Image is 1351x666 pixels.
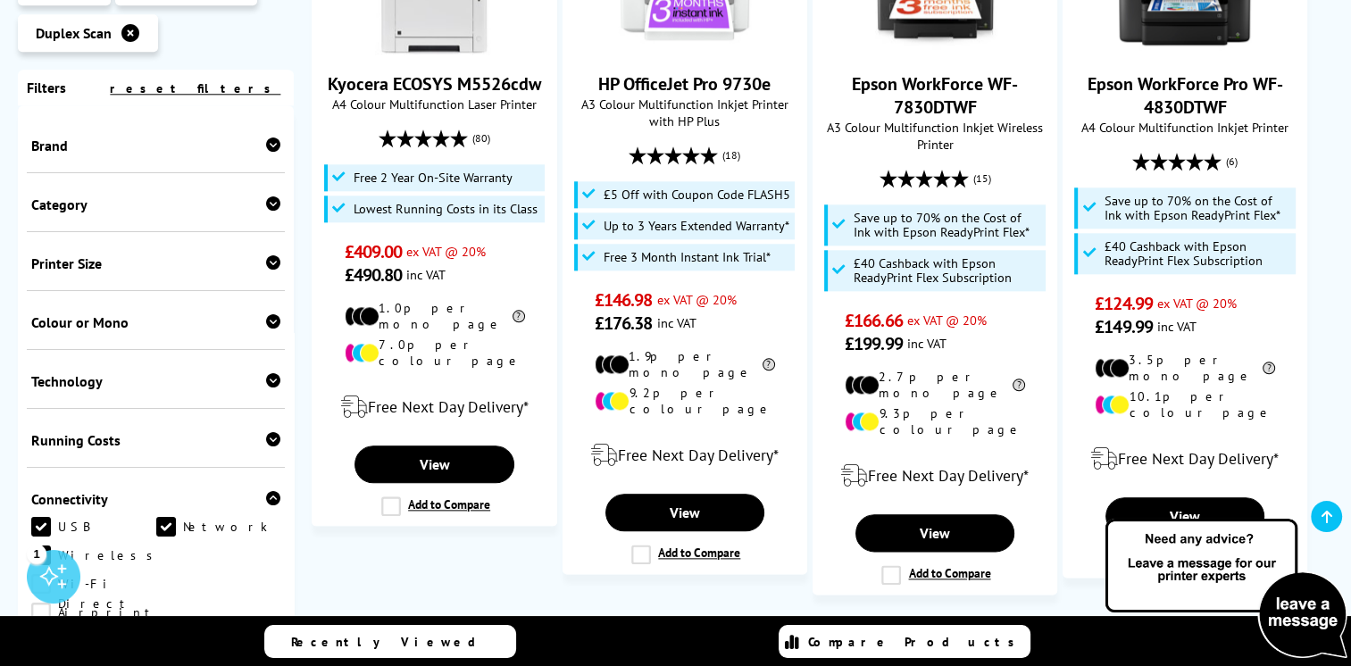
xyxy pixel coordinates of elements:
a: View [1105,497,1264,535]
a: Epson WorkForce Pro WF-4830DTWF [1088,72,1283,119]
span: inc VAT [1157,318,1197,335]
li: 9.2p per colour page [595,385,775,417]
a: Kyocera ECOSYS M5526cdw [368,40,502,58]
span: inc VAT [406,266,446,283]
a: View [354,445,513,483]
img: Open Live Chat window [1101,516,1351,662]
li: 7.0p per colour page [345,337,525,369]
span: Filters [27,79,66,96]
div: modal_delivery [1072,434,1297,484]
span: £40 Cashback with Epson ReadyPrint Flex Subscription [854,256,1040,285]
li: 1.0p per mono page [345,300,525,332]
span: (6) [1226,145,1238,179]
div: Category [31,196,280,213]
div: Printer Size [31,254,280,272]
a: HP OfficeJet Pro 9730e [618,40,752,58]
div: Colour or Mono [31,313,280,331]
span: £409.00 [345,240,403,263]
div: modal_delivery [572,430,797,480]
div: Brand [31,137,280,154]
span: Lowest Running Costs in its Class [354,202,538,216]
span: Save up to 70% on the Cost of Ink with Epson ReadyPrint Flex* [854,211,1040,239]
li: 3.5p per mono page [1095,352,1275,384]
a: Wi-Fi Direct [31,574,156,594]
span: £199.99 [845,332,903,355]
span: Up to 3 Years Extended Warranty* [604,219,789,233]
span: £149.99 [1095,315,1153,338]
div: 1 [27,544,46,563]
a: USB [31,517,156,537]
span: (18) [722,138,740,172]
span: £40 Cashback with Epson ReadyPrint Flex Subscription [1104,239,1290,268]
span: £146.98 [595,288,653,312]
a: Wireless [31,545,163,565]
label: Add to Compare [881,565,990,585]
span: ex VAT @ 20% [1157,295,1237,312]
span: £166.66 [845,309,903,332]
a: Epson WorkForce Pro WF-4830DTWF [1118,40,1252,58]
span: £5 Off with Coupon Code FLASH5 [604,187,790,202]
li: 9.3p per colour page [845,405,1025,437]
label: Add to Compare [631,545,740,564]
a: Kyocera ECOSYS M5526cdw [328,72,541,96]
a: reset filters [110,80,280,96]
span: Recently Viewed [291,634,494,650]
span: Duplex Scan [36,24,112,42]
a: Network [156,517,281,537]
span: inc VAT [656,314,696,331]
span: ex VAT @ 20% [406,243,486,260]
li: 10.1p per colour page [1095,388,1275,420]
a: Recently Viewed [264,625,516,658]
a: HP OfficeJet Pro 9730e [598,72,771,96]
span: (80) [472,121,490,155]
div: Technology [31,372,280,390]
a: Airprint [31,603,158,622]
span: £176.38 [595,312,653,335]
a: Epson WorkForce WF-7830DTWF [868,40,1002,58]
label: Add to Compare [381,496,490,516]
div: Running Costs [31,431,280,449]
span: Free 3 Month Instant Ink Trial* [604,250,771,264]
span: A4 Colour Multifunction Inkjet Printer [1072,119,1297,136]
span: A3 Colour Multifunction Inkjet Printer with HP Plus [572,96,797,129]
span: Compare Products [808,634,1024,650]
span: A4 Colour Multifunction Laser Printer [321,96,546,112]
li: 2.7p per mono page [845,369,1025,401]
span: ex VAT @ 20% [907,312,987,329]
a: Compare Products [779,625,1030,658]
span: £124.99 [1095,292,1153,315]
a: View [605,494,764,531]
div: modal_delivery [822,451,1047,501]
div: Connectivity [31,490,280,508]
span: Free 2 Year On-Site Warranty [354,171,513,185]
span: (15) [972,162,990,196]
div: modal_delivery [321,382,546,432]
span: A3 Colour Multifunction Inkjet Wireless Printer [822,119,1047,153]
a: View [855,514,1014,552]
li: 1.9p per mono page [595,348,775,380]
span: ex VAT @ 20% [656,291,736,308]
span: £490.80 [345,263,403,287]
span: Save up to 70% on the Cost of Ink with Epson ReadyPrint Flex* [1104,194,1290,222]
a: Epson WorkForce WF-7830DTWF [852,72,1018,119]
span: inc VAT [907,335,947,352]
